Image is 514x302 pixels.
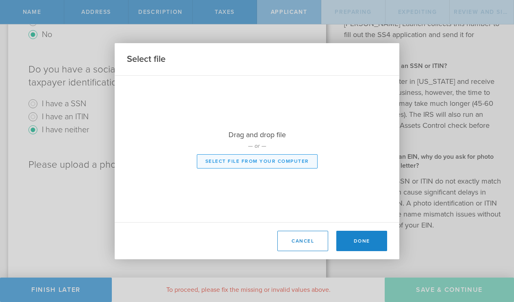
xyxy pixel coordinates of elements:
div: Widget de chat [473,239,514,278]
button: Select file from your computer [197,154,318,169]
button: Cancel [277,231,328,251]
iframe: Chat Widget [473,239,514,278]
em: — or — [248,142,266,149]
p: Drag and drop file [115,129,399,140]
h2: Select file [127,53,166,65]
button: Done [336,231,387,251]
